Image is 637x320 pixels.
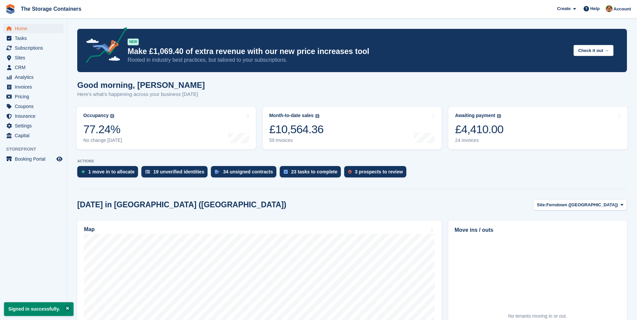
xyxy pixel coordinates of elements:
img: icon-info-grey-7440780725fd019a000dd9b08b2336e03edf1995a4989e88bcd33f0948082b44.svg [315,114,319,118]
img: icon-info-grey-7440780725fd019a000dd9b08b2336e03edf1995a4989e88bcd33f0948082b44.svg [110,114,114,118]
div: 59 invoices [269,138,324,143]
a: The Storage Containers [18,3,84,14]
a: menu [3,63,63,72]
button: Check it out → [574,45,613,56]
div: 1 move in to allocate [88,169,135,174]
p: ACTIONS [77,159,627,163]
div: £10,564.36 [269,122,324,136]
span: Create [557,5,571,12]
span: Home [15,24,55,33]
span: Sites [15,53,55,62]
p: Signed in successfully. [4,302,74,316]
a: menu [3,72,63,82]
img: icon-info-grey-7440780725fd019a000dd9b08b2336e03edf1995a4989e88bcd33f0948082b44.svg [497,114,501,118]
span: Storefront [6,146,67,153]
h2: [DATE] in [GEOGRAPHIC_DATA] ([GEOGRAPHIC_DATA]) [77,200,286,209]
h2: Map [84,226,95,232]
a: menu [3,111,63,121]
a: menu [3,154,63,164]
span: CRM [15,63,55,72]
img: task-75834270c22a3079a89374b754ae025e5fb1db73e45f91037f5363f120a921f8.svg [284,170,288,174]
div: No change [DATE] [83,138,122,143]
a: Month-to-date sales £10,564.36 59 invoices [263,107,442,149]
span: Site: [537,202,546,208]
span: Invoices [15,82,55,92]
span: Booking Portal [15,154,55,164]
a: menu [3,34,63,43]
span: Analytics [15,72,55,82]
a: menu [3,43,63,53]
span: Insurance [15,111,55,121]
p: Rooted in industry best practices, but tailored to your subscriptions. [128,56,568,64]
span: Ferndown ([GEOGRAPHIC_DATA]) [546,202,618,208]
p: Here's what's happening across your business [DATE] [77,91,205,98]
a: menu [3,53,63,62]
div: NEW [128,39,139,45]
a: 34 unsigned contracts [211,166,280,181]
span: Subscriptions [15,43,55,53]
span: Tasks [15,34,55,43]
img: verify_identity-adf6edd0f0f0b5bbfe63781bf79b02c33cf7c696d77639b501bdc392416b5a36.svg [145,170,150,174]
div: Occupancy [83,113,108,118]
div: £4,410.00 [455,122,503,136]
a: 23 tasks to complete [280,166,344,181]
img: contract_signature_icon-13c848040528278c33f63329250d36e43548de30e8caae1d1a13099fd9432cc5.svg [215,170,220,174]
a: Preview store [55,155,63,163]
a: menu [3,121,63,130]
div: 34 unsigned contracts [223,169,273,174]
h2: Move ins / outs [455,226,621,234]
p: Make £1,069.40 of extra revenue with our new price increases tool [128,47,568,56]
div: 19 unverified identities [153,169,204,174]
button: Site: Ferndown ([GEOGRAPHIC_DATA]) [533,199,627,210]
a: 1 move in to allocate [77,166,141,181]
div: Awaiting payment [455,113,495,118]
a: menu [3,131,63,140]
a: menu [3,92,63,101]
div: 24 invoices [455,138,503,143]
span: Capital [15,131,55,140]
a: 19 unverified identities [141,166,211,181]
span: Help [590,5,600,12]
a: menu [3,102,63,111]
span: Settings [15,121,55,130]
a: menu [3,24,63,33]
img: price-adjustments-announcement-icon-8257ccfd72463d97f412b2fc003d46551f7dbcb40ab6d574587a9cd5c0d94... [80,27,127,65]
img: prospect-51fa495bee0391a8d652442698ab0144808aea92771e9ea1ae160a38d050c398.svg [348,170,352,174]
img: stora-icon-8386f47178a22dfd0bd8f6a31ec36ba5ce8667c1dd55bd0f319d3a0aa187defe.svg [5,4,15,14]
div: 77.24% [83,122,122,136]
a: Awaiting payment £4,410.00 24 invoices [448,107,628,149]
span: Coupons [15,102,55,111]
a: Occupancy 77.24% No change [DATE] [77,107,256,149]
img: Kirsty Simpson [606,5,612,12]
span: Pricing [15,92,55,101]
div: No tenants moving in or out. [508,313,567,320]
div: Month-to-date sales [269,113,314,118]
div: 3 prospects to review [355,169,403,174]
a: 3 prospects to review [344,166,410,181]
a: menu [3,82,63,92]
div: 23 tasks to complete [291,169,337,174]
h1: Good morning, [PERSON_NAME] [77,81,205,90]
img: move_ins_to_allocate_icon-fdf77a2bb77ea45bf5b3d319d69a93e2d87916cf1d5bf7949dd705db3b84f3ca.svg [81,170,85,174]
span: Account [613,6,631,12]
